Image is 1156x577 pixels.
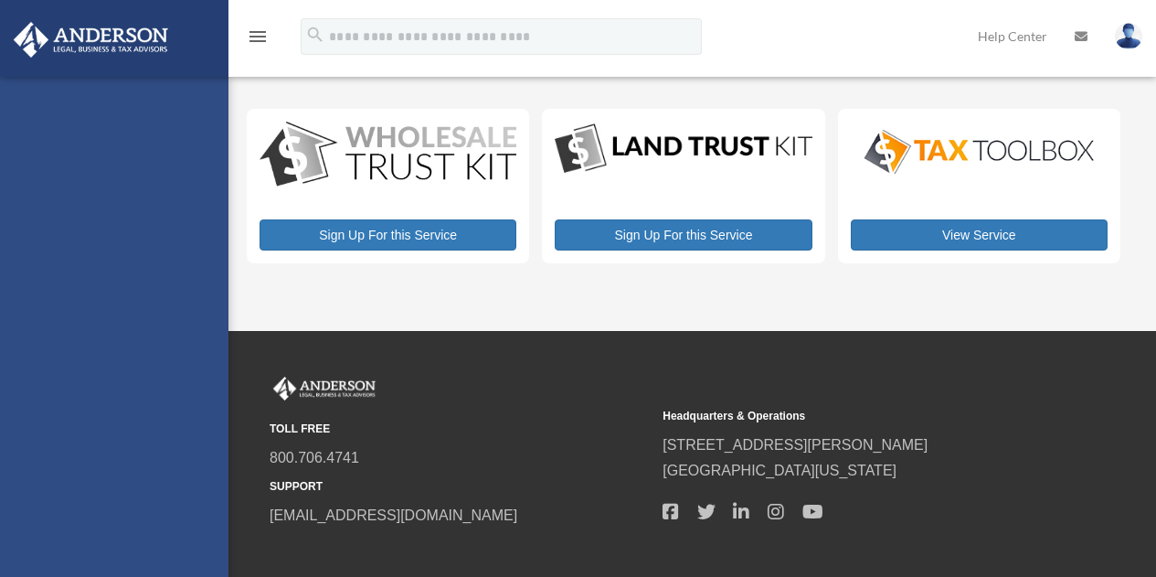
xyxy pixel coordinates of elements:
[270,377,379,401] img: Anderson Advisors Platinum Portal
[663,407,1043,426] small: Headquarters & Operations
[270,420,650,439] small: TOLL FREE
[555,122,811,176] img: LandTrust_lgo-1.jpg
[663,437,928,453] a: [STREET_ADDRESS][PERSON_NAME]
[260,219,516,251] a: Sign Up For this Service
[270,508,517,523] a: [EMAIL_ADDRESS][DOMAIN_NAME]
[247,32,269,48] a: menu
[305,25,325,45] i: search
[663,463,896,478] a: [GEOGRAPHIC_DATA][US_STATE]
[270,477,650,497] small: SUPPORT
[555,219,811,251] a: Sign Up For this Service
[8,22,174,58] img: Anderson Advisors Platinum Portal
[247,26,269,48] i: menu
[260,122,516,189] img: WS-Trust-Kit-lgo-1.jpg
[851,219,1108,251] a: View Service
[270,450,359,465] a: 800.706.4741
[1115,23,1142,49] img: User Pic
